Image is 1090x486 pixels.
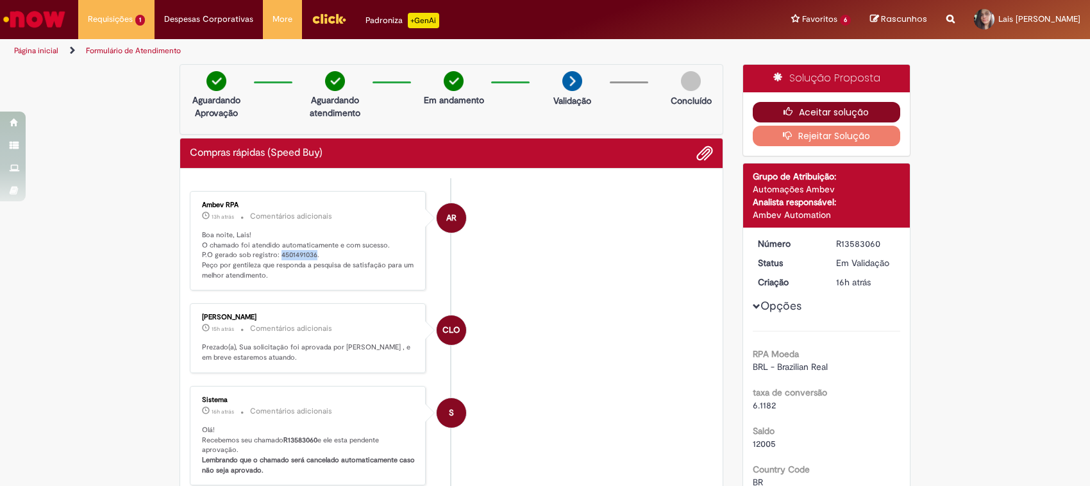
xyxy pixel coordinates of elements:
[190,147,323,159] h2: Compras rápidas (Speed Buy) Histórico de tíquete
[86,46,181,56] a: Formulário de Atendimento
[202,455,417,475] b: Lembrando que o chamado será cancelado automaticamente caso não seja aprovado.
[250,211,332,222] small: Comentários adicionais
[802,13,837,26] span: Favoritos
[696,145,713,162] button: Adicionar anexos
[212,213,234,221] time: 30/09/2025 19:51:20
[998,13,1080,24] span: Lais [PERSON_NAME]
[202,230,415,281] p: Boa noite, Lais! O chamado foi atendido automaticamente e com sucesso. P.O gerado sob registro: 4...
[446,203,457,233] span: AR
[212,213,234,221] span: 13h atrás
[444,71,464,91] img: check-circle-green.png
[748,256,827,269] dt: Status
[753,183,901,196] div: Automações Ambev
[437,203,466,233] div: Ambev RPA
[325,71,345,91] img: check-circle-green.png
[748,237,827,250] dt: Número
[250,323,332,334] small: Comentários adicionais
[753,196,901,208] div: Analista responsável:
[836,276,871,288] span: 16h atrás
[836,276,896,289] div: 30/09/2025 16:59:10
[753,425,775,437] b: Saldo
[840,15,851,26] span: 6
[135,15,145,26] span: 1
[870,13,927,26] a: Rascunhos
[202,425,415,476] p: Olá! Recebemos seu chamado e ele esta pendente aprovação.
[753,348,799,360] b: RPA Moeda
[881,13,927,25] span: Rascunhos
[753,126,901,146] button: Rejeitar Solução
[437,315,466,345] div: Cassiano Lima Oliveira
[753,399,776,411] span: 6.1182
[743,65,910,92] div: Solução Proposta
[753,438,776,449] span: 12005
[753,387,827,398] b: taxa de conversão
[442,315,460,346] span: CLO
[202,314,415,321] div: [PERSON_NAME]
[753,102,901,122] button: Aceitar solução
[753,170,901,183] div: Grupo de Atribuição:
[671,94,712,107] p: Concluído
[748,276,827,289] dt: Criação
[206,71,226,91] img: check-circle-green.png
[10,39,717,63] ul: Trilhas de página
[365,13,439,28] div: Padroniza
[164,13,253,26] span: Despesas Corporativas
[88,13,133,26] span: Requisições
[250,406,332,417] small: Comentários adicionais
[836,237,896,250] div: R13583060
[272,13,292,26] span: More
[212,408,234,415] time: 30/09/2025 16:59:21
[212,408,234,415] span: 16h atrás
[836,256,896,269] div: Em Validação
[202,342,415,362] p: Prezado(a), Sua solicitação foi aprovada por [PERSON_NAME] , e em breve estaremos atuando.
[681,71,701,91] img: img-circle-grey.png
[408,13,439,28] p: +GenAi
[449,398,454,428] span: S
[553,94,591,107] p: Validação
[753,208,901,221] div: Ambev Automation
[562,71,582,91] img: arrow-next.png
[202,396,415,404] div: Sistema
[753,464,810,475] b: Country Code
[304,94,366,119] p: Aguardando atendimento
[424,94,484,106] p: Em andamento
[212,325,234,333] span: 15h atrás
[283,435,317,445] b: R13583060
[312,9,346,28] img: click_logo_yellow_360x200.png
[753,361,828,373] span: BRL - Brazilian Real
[212,325,234,333] time: 30/09/2025 17:59:48
[836,276,871,288] time: 30/09/2025 16:59:10
[14,46,58,56] a: Página inicial
[202,201,415,209] div: Ambev RPA
[1,6,67,32] img: ServiceNow
[437,398,466,428] div: System
[185,94,247,119] p: Aguardando Aprovação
